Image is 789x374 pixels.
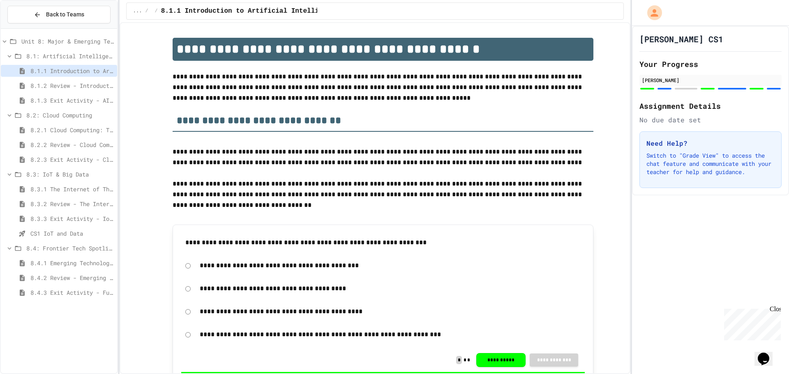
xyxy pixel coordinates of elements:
[30,81,114,90] span: 8.1.2 Review - Introduction to Artificial Intelligence
[30,259,114,267] span: 8.4.1 Emerging Technologies: Shaping Our Digital Future
[639,115,782,125] div: No due date set
[754,341,781,366] iframe: chat widget
[26,111,114,119] span: 8.2: Cloud Computing
[30,140,114,149] span: 8.2.2 Review - Cloud Computing
[639,33,723,45] h1: [PERSON_NAME] CS1
[26,244,114,252] span: 8.4: Frontier Tech Spotlight
[21,37,114,46] span: Unit 8: Major & Emerging Technologies
[30,96,114,105] span: 8.1.3 Exit Activity - AI Detective
[161,6,339,16] span: 8.1.1 Introduction to Artificial Intelligence
[26,170,114,179] span: 8.3: IoT & Big Data
[133,8,142,14] span: ...
[639,58,782,70] h2: Your Progress
[30,155,114,164] span: 8.2.3 Exit Activity - Cloud Service Detective
[3,3,57,52] div: Chat with us now!Close
[639,100,782,112] h2: Assignment Details
[639,3,664,22] div: My Account
[155,8,158,14] span: /
[30,200,114,208] span: 8.3.2 Review - The Internet of Things and Big Data
[7,6,111,23] button: Back to Teams
[30,214,114,223] span: 8.3.3 Exit Activity - IoT Data Detective Challenge
[646,151,775,176] p: Switch to "Grade View" to access the chat feature and communicate with your teacher for help and ...
[26,52,114,60] span: 8.1: Artificial Intelligence Basics
[30,126,114,134] span: 8.2.1 Cloud Computing: Transforming the Digital World
[642,76,779,84] div: [PERSON_NAME]
[30,229,114,238] span: CS1 IoT and Data
[30,273,114,282] span: 8.4.2 Review - Emerging Technologies: Shaping Our Digital Future
[30,67,114,75] span: 8.1.1 Introduction to Artificial Intelligence
[721,305,781,340] iframe: chat widget
[145,8,148,14] span: /
[30,185,114,193] span: 8.3.1 The Internet of Things and Big Data: Our Connected Digital World
[46,10,84,19] span: Back to Teams
[30,288,114,297] span: 8.4.3 Exit Activity - Future Tech Challenge
[646,138,775,148] h3: Need Help?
